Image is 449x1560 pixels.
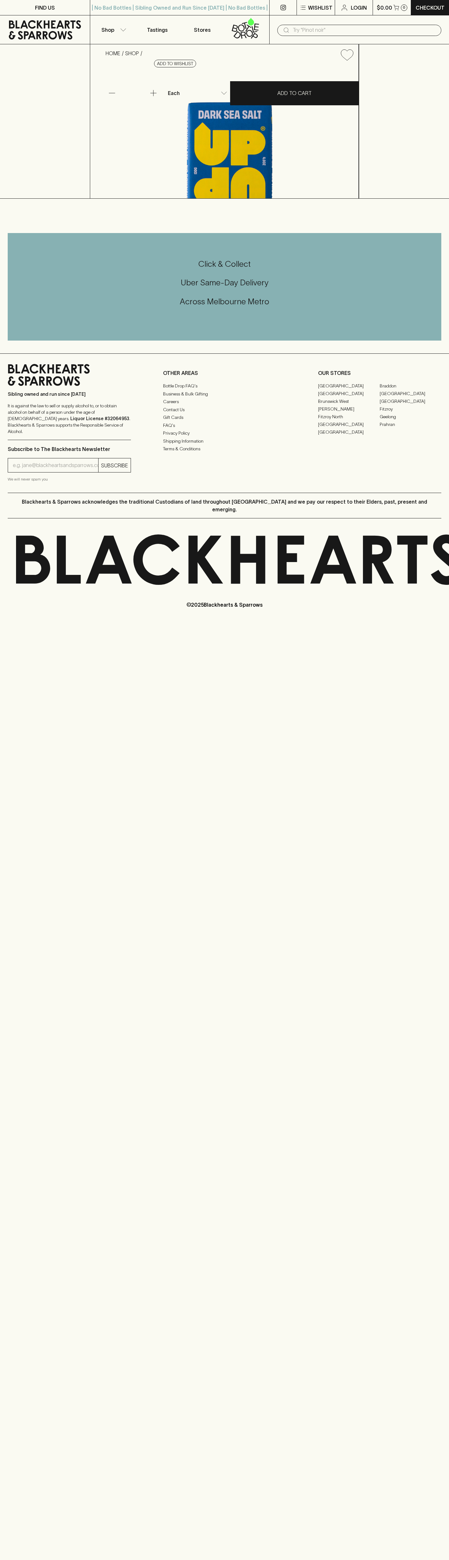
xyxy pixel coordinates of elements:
[380,382,441,390] a: Braddon
[8,296,441,307] h5: Across Melbourne Metro
[8,259,441,269] h5: Click & Collect
[277,89,312,97] p: ADD TO CART
[13,498,436,513] p: Blackhearts & Sparrows acknowledges the traditional Custodians of land throughout [GEOGRAPHIC_DAT...
[99,458,131,472] button: SUBSCRIBE
[165,87,230,100] div: Each
[13,460,98,471] input: e.g. jane@blackheartsandsparrows.com.au
[293,25,436,35] input: Try "Pinot noir"
[380,420,441,428] a: Prahran
[318,405,380,413] a: [PERSON_NAME]
[403,6,405,9] p: 0
[101,26,114,34] p: Shop
[351,4,367,12] p: Login
[70,416,129,421] strong: Liquor License #32064953
[180,15,225,44] a: Stores
[308,4,332,12] p: Wishlist
[194,26,211,34] p: Stores
[168,89,180,97] p: Each
[338,47,356,63] button: Add to wishlist
[8,403,131,435] p: It is against the law to sell or supply alcohol to, or to obtain alcohol on behalf of a person un...
[35,4,55,12] p: FIND US
[8,445,131,453] p: Subscribe to The Blackhearts Newsletter
[163,382,286,390] a: Bottle Drop FAQ's
[318,397,380,405] a: Brunswick West
[135,15,180,44] a: Tastings
[163,437,286,445] a: Shipping Information
[380,397,441,405] a: [GEOGRAPHIC_DATA]
[8,391,131,397] p: Sibling owned and run since [DATE]
[163,406,286,413] a: Contact Us
[163,445,286,453] a: Terms & Conditions
[380,405,441,413] a: Fitzroy
[8,476,131,482] p: We will never spam you
[163,390,286,398] a: Business & Bulk Gifting
[318,428,380,436] a: [GEOGRAPHIC_DATA]
[154,60,196,67] button: Add to wishlist
[90,15,135,44] button: Shop
[106,50,120,56] a: HOME
[147,26,168,34] p: Tastings
[380,413,441,420] a: Geelong
[163,414,286,421] a: Gift Cards
[163,369,286,377] p: OTHER AREAS
[318,420,380,428] a: [GEOGRAPHIC_DATA]
[163,421,286,429] a: FAQ's
[8,233,441,341] div: Call to action block
[100,66,358,198] img: 37014.png
[230,81,359,105] button: ADD TO CART
[318,390,380,397] a: [GEOGRAPHIC_DATA]
[318,369,441,377] p: OUR STORES
[416,4,445,12] p: Checkout
[163,429,286,437] a: Privacy Policy
[377,4,392,12] p: $0.00
[380,390,441,397] a: [GEOGRAPHIC_DATA]
[101,462,128,469] p: SUBSCRIBE
[163,398,286,406] a: Careers
[125,50,139,56] a: SHOP
[318,382,380,390] a: [GEOGRAPHIC_DATA]
[318,413,380,420] a: Fitzroy North
[8,277,441,288] h5: Uber Same-Day Delivery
